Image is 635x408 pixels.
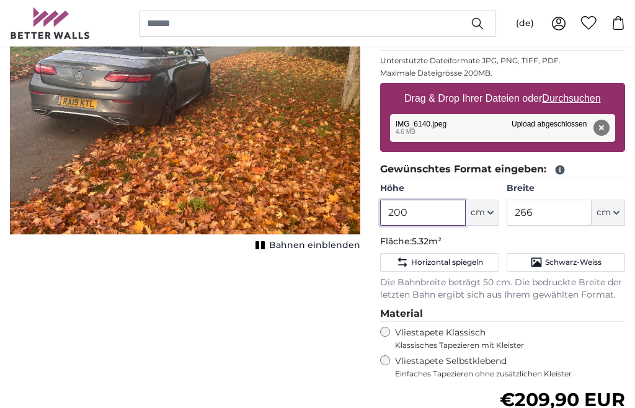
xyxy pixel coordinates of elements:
span: cm [597,206,611,219]
img: Betterwalls [10,7,91,39]
label: Breite [507,182,625,195]
button: Bahnen einblenden [252,237,360,254]
legend: Material [380,306,625,322]
p: Maximale Dateigrösse 200MB. [380,68,625,78]
u: Durchsuchen [543,93,601,104]
p: Unterstützte Dateiformate JPG, PNG, TIFF, PDF. [380,56,625,66]
legend: Gewünschtes Format eingeben: [380,162,625,177]
button: Horizontal spiegeln [380,253,499,272]
p: Die Bahnbreite beträgt 50 cm. Die bedruckte Breite der letzten Bahn ergibt sich aus Ihrem gewählt... [380,277,625,301]
p: Fläche: [380,236,625,248]
span: Klassisches Tapezieren mit Kleister [395,340,615,350]
button: cm [466,200,499,226]
span: Einfaches Tapezieren ohne zusätzlichen Kleister [395,369,625,379]
label: Vliestapete Selbstklebend [395,355,625,379]
span: Schwarz-Weiss [545,257,602,267]
button: (de) [506,12,544,35]
span: Horizontal spiegeln [411,257,483,267]
span: Bahnen einblenden [269,239,360,252]
label: Höhe [380,182,499,195]
button: Schwarz-Weiss [507,253,625,272]
span: cm [471,206,485,219]
label: Vliestapete Klassisch [395,327,615,350]
span: 5.32m² [412,236,442,247]
button: cm [592,200,625,226]
label: Drag & Drop Ihrer Dateien oder [399,86,606,111]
